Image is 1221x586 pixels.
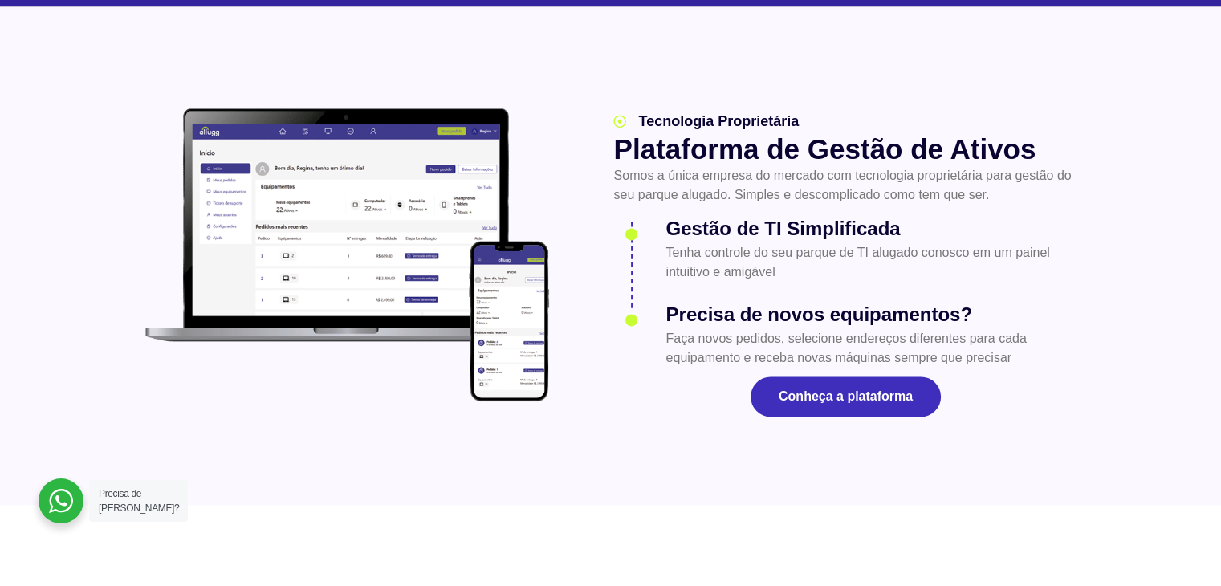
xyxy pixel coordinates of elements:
div: Widget de chat [933,381,1221,586]
h2: Plataforma de Gestão de Ativos [613,132,1077,166]
h3: Precisa de novos equipamentos? [665,300,1077,329]
iframe: Chat Widget [933,381,1221,586]
h3: Gestão de TI Simplificada [665,214,1077,243]
p: Faça novos pedidos, selecione endereços diferentes para cada equipamento e receba novas máquinas ... [665,329,1077,368]
span: Conheça a plataforma [779,390,913,403]
p: Tenha controle do seu parque de TI alugado conosco em um painel intuitivo e amigável [665,243,1077,282]
a: Conheça a plataforma [751,376,941,417]
img: plataforma allugg [137,101,558,409]
span: Tecnologia Proprietária [634,111,799,132]
span: Precisa de [PERSON_NAME]? [99,488,179,514]
p: Somos a única empresa do mercado com tecnologia proprietária para gestão do seu parque alugado. S... [613,166,1077,205]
